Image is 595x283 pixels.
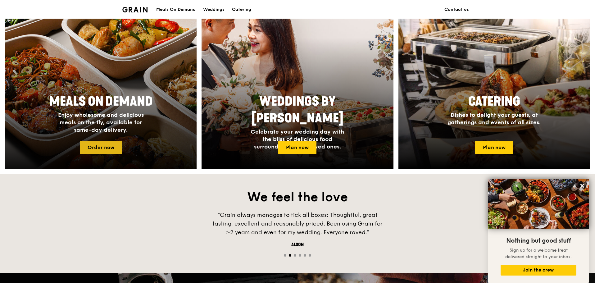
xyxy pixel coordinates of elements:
span: Go to slide 4 [299,254,301,257]
a: Order now [80,141,122,154]
a: CateringDishes to delight your guests, at gatherings and events of all sizes.Plan now [398,5,590,169]
a: Plan now [278,141,316,154]
img: DSC07876-Edit02-Large.jpeg [488,179,589,229]
span: Go to slide 3 [294,254,296,257]
span: Go to slide 6 [309,254,311,257]
a: Catering [228,0,255,19]
span: Celebrate your wedding day with the bliss of delicious food surrounded by your loved ones. [251,128,344,150]
div: Weddings [203,0,225,19]
img: Grain [122,7,148,12]
span: Weddings by [PERSON_NAME] [252,94,343,126]
span: Catering [468,94,520,109]
span: Go to slide 2 [289,254,291,257]
span: Go to slide 1 [284,254,286,257]
span: Go to slide 5 [304,254,306,257]
div: Meals On Demand [156,0,196,19]
div: Alson [204,242,391,248]
button: Join the crew [501,265,576,276]
span: Enjoy wholesome and delicious meals on the fly, available for same-day delivery. [58,112,144,133]
span: Meals On Demand [49,94,153,109]
div: Catering [232,0,251,19]
a: Contact us [441,0,473,19]
a: Meals On DemandEnjoy wholesome and delicious meals on the fly, available for same-day delivery.Or... [5,5,197,169]
a: Weddings [199,0,228,19]
span: Sign up for a welcome treat delivered straight to your inbox. [505,248,572,259]
a: Plan now [475,141,513,154]
button: Close [577,181,587,191]
a: Weddings by [PERSON_NAME]Celebrate your wedding day with the bliss of delicious food surrounded b... [202,5,393,169]
div: "Grain always manages to tick all boxes: Thoughtful, great tasting, excellent and reasonably pric... [204,211,391,237]
span: Nothing but good stuff [506,237,571,244]
span: Dishes to delight your guests, at gatherings and events of all sizes. [447,112,541,126]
